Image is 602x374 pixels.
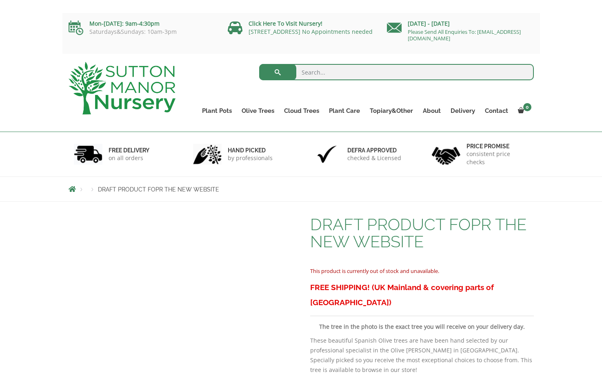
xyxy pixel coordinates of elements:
[310,216,533,250] h1: DRAFT PRODUCT FOPR THE NEW WEBSITE
[279,105,324,117] a: Cloud Trees
[418,105,446,117] a: About
[408,28,521,42] a: Please Send All Enquiries To: [EMAIL_ADDRESS][DOMAIN_NAME]
[69,19,215,29] p: Mon-[DATE]: 9am-4:30pm
[193,144,222,165] img: 2.jpg
[319,323,525,330] strong: The tree in the photo is the exact tree you will receive on your delivery day.
[228,147,273,154] h6: hand picked
[74,144,102,165] img: 1.jpg
[249,28,373,35] a: [STREET_ADDRESS] No Appointments needed
[324,105,365,117] a: Plant Care
[387,19,534,29] p: [DATE] - [DATE]
[197,105,237,117] a: Plant Pots
[310,266,533,276] p: This product is currently out of stock and unavailable.
[310,280,533,310] h3: FREE SHIPPING! (UK Mainland & covering parts of [GEOGRAPHIC_DATA])
[466,150,529,166] p: consistent price checks
[480,105,513,117] a: Contact
[237,105,279,117] a: Olive Trees
[249,20,322,27] a: Click Here To Visit Nursery!
[347,147,401,154] h6: Defra approved
[446,105,480,117] a: Delivery
[69,186,534,192] nav: Breadcrumbs
[365,105,418,117] a: Topiary&Other
[523,103,531,111] span: 0
[109,147,149,154] h6: FREE DELIVERY
[466,143,529,150] h6: Price promise
[347,154,401,162] p: checked & Licensed
[432,142,460,167] img: 4.jpg
[259,64,534,80] input: Search...
[513,105,534,117] a: 0
[109,154,149,162] p: on all orders
[69,29,215,35] p: Saturdays&Sundays: 10am-3pm
[69,62,175,114] img: logo
[313,144,341,165] img: 3.jpg
[228,154,273,162] p: by professionals
[98,186,219,193] span: DRAFT PRODUCT FOPR THE NEW WEBSITE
